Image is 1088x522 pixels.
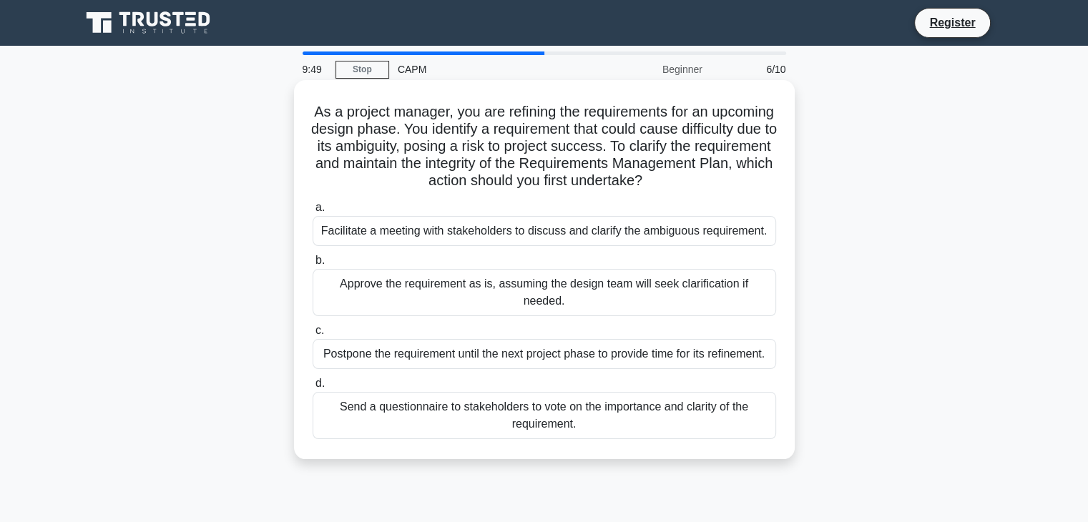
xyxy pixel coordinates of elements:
[294,55,335,84] div: 9:49
[313,339,776,369] div: Postpone the requirement until the next project phase to provide time for its refinement.
[586,55,711,84] div: Beginner
[315,377,325,389] span: d.
[711,55,795,84] div: 6/10
[313,392,776,439] div: Send a questionnaire to stakeholders to vote on the importance and clarity of the requirement.
[313,269,776,316] div: Approve the requirement as is, assuming the design team will seek clarification if needed.
[389,55,586,84] div: CAPM
[311,103,778,190] h5: As a project manager, you are refining the requirements for an upcoming design phase. You identif...
[921,14,984,31] a: Register
[313,216,776,246] div: Facilitate a meeting with stakeholders to discuss and clarify the ambiguous requirement.
[315,324,324,336] span: c.
[315,254,325,266] span: b.
[335,61,389,79] a: Stop
[315,201,325,213] span: a.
